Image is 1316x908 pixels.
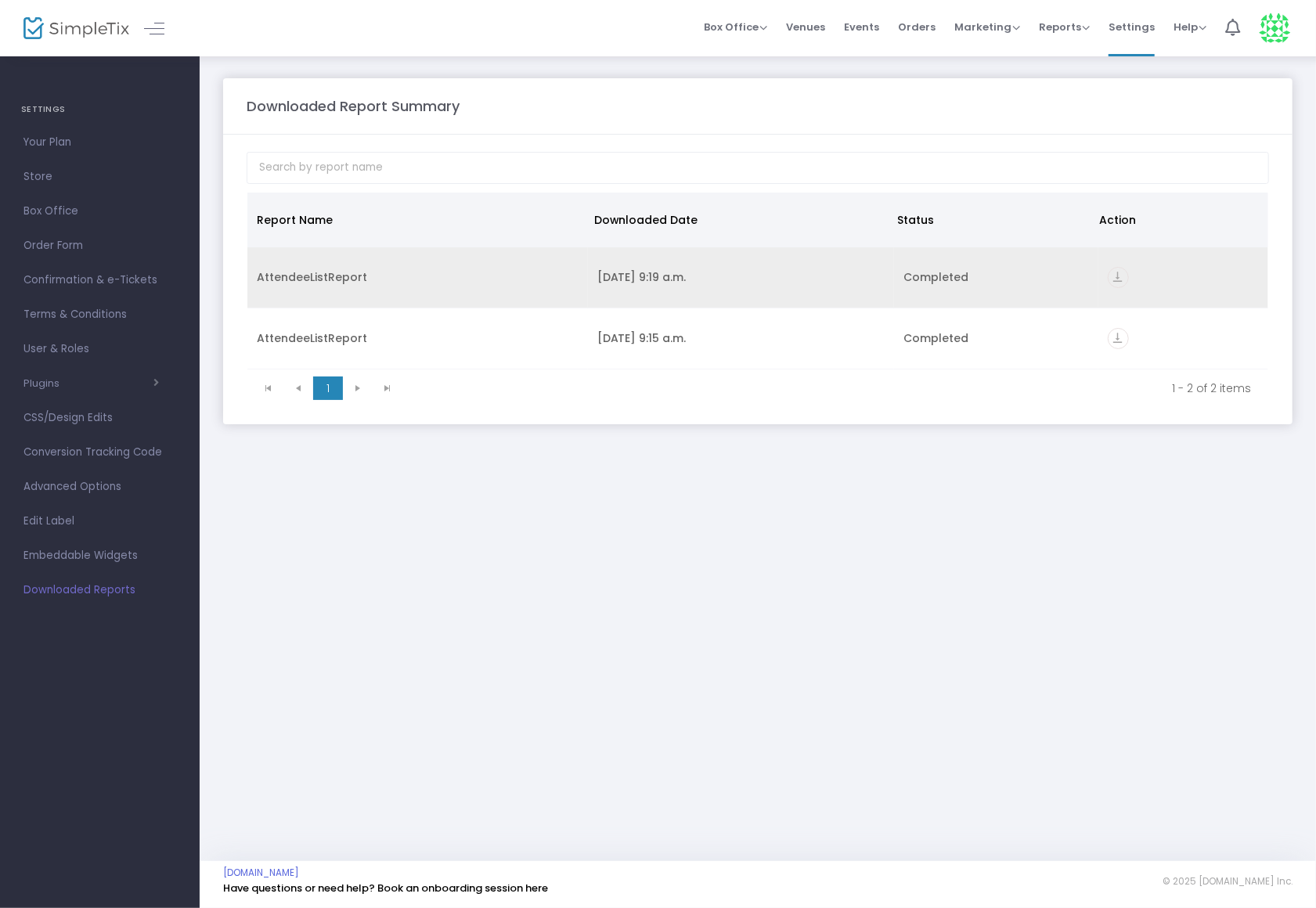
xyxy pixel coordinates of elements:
[313,377,343,400] span: Page 1
[23,408,176,428] span: CSS/Design Edits
[1108,328,1129,349] i: vertical_align_bottom
[1109,7,1155,47] span: Settings
[23,580,176,600] span: Downloaded Reports
[23,167,176,187] span: Store
[1108,272,1129,287] a: vertical_align_bottom
[223,867,299,879] a: [DOMAIN_NAME]
[23,477,176,497] span: Advanced Options
[23,511,176,531] span: Edit Label
[903,330,1089,346] div: Completed
[1174,20,1206,34] span: Help
[413,380,1251,396] kendo-pager-info: 1 - 2 of 2 items
[23,132,176,153] span: Your Plan
[786,7,825,47] span: Venues
[23,201,176,222] span: Box Office
[1108,328,1259,349] div: https://go.SimpleTix.com/upvmj
[903,269,1089,285] div: Completed
[704,20,767,34] span: Box Office
[954,20,1020,34] span: Marketing
[247,95,460,117] m-panel-title: Downloaded Report Summary
[1163,875,1293,888] span: © 2025 [DOMAIN_NAME] Inc.
[898,7,936,47] span: Orders
[844,7,879,47] span: Events
[23,304,176,325] span: Terms & Conditions
[257,330,579,346] div: AttendeeListReport
[23,270,176,290] span: Confirmation & e-Tickets
[247,152,1269,184] input: Search by report name
[223,881,548,895] a: Have questions or need help? Book an onboarding session here
[23,442,176,463] span: Conversion Tracking Code
[1108,267,1129,288] i: vertical_align_bottom
[888,193,1090,247] th: Status
[257,269,579,285] div: AttendeeListReport
[585,193,889,247] th: Downloaded Date
[23,339,176,359] span: User & Roles
[597,330,885,346] div: 2025-08-21 9:15 a.m.
[247,193,1268,369] div: Data table
[1108,333,1129,348] a: vertical_align_bottom
[597,269,885,285] div: 2025-08-21 9:19 a.m.
[23,546,176,566] span: Embeddable Widgets
[1039,20,1090,34] span: Reports
[21,94,178,125] h4: SETTINGS
[1108,267,1259,288] div: https://go.SimpleTix.com/f8hut
[23,377,159,390] button: Plugins
[23,236,176,256] span: Order Form
[1091,193,1259,247] th: Action
[247,193,585,247] th: Report Name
